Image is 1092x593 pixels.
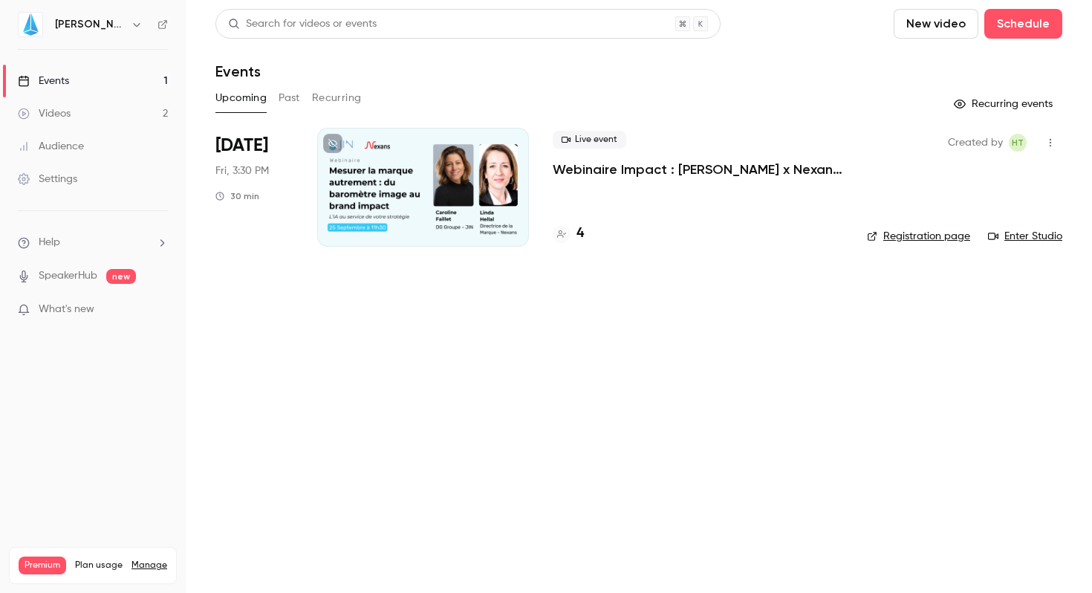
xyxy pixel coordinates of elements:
[18,106,71,121] div: Videos
[984,9,1062,39] button: Schedule
[18,235,168,250] li: help-dropdown-opener
[131,560,167,571] a: Manage
[215,86,267,110] button: Upcoming
[39,302,94,317] span: What's new
[228,16,377,32] div: Search for videos or events
[39,268,97,284] a: SpeakerHub
[1009,134,1027,152] span: Hugo Tauzin
[75,560,123,571] span: Plan usage
[215,190,259,202] div: 30 min
[19,557,66,574] span: Premium
[18,74,69,88] div: Events
[215,128,293,247] div: Sep 5 Fri, 3:30 PM (Europe/Paris)
[215,134,268,158] span: [DATE]
[19,13,42,36] img: Jin
[39,235,60,250] span: Help
[553,224,584,244] a: 4
[894,9,978,39] button: New video
[1012,134,1024,152] span: HT
[18,139,84,154] div: Audience
[948,134,1003,152] span: Created by
[553,131,626,149] span: Live event
[106,269,136,284] span: new
[867,229,970,244] a: Registration page
[312,86,362,110] button: Recurring
[279,86,300,110] button: Past
[55,17,125,32] h6: [PERSON_NAME]
[553,161,843,178] a: Webinaire Impact : [PERSON_NAME] x Nexans TEST
[215,163,269,178] span: Fri, 3:30 PM
[18,172,77,187] div: Settings
[947,92,1062,116] button: Recurring events
[988,229,1062,244] a: Enter Studio
[215,62,261,80] h1: Events
[576,224,584,244] h4: 4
